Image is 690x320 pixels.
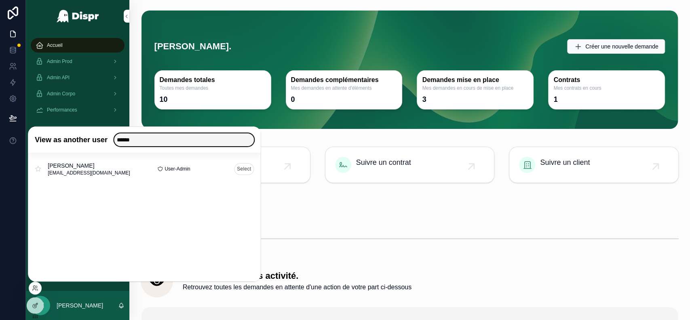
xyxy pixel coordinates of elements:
span: JZ [37,301,44,310]
span: Mes contrats en cours [553,85,660,91]
span: Accueil [47,42,63,48]
a: Accueil [31,38,124,53]
div: 10 [160,95,168,104]
a: Admin Prod [31,54,124,69]
h1: [PERSON_NAME]. [154,40,232,53]
span: Performances [47,107,77,113]
div: scrollable content [26,32,129,291]
h3: Demandes totales [160,76,266,85]
h3: Demandes mise en place [422,76,528,85]
span: Admin Corpo [47,91,75,97]
span: [PERSON_NAME] [48,162,130,170]
a: Admin Corpo [31,86,124,101]
span: Admin Prod [47,58,72,65]
span: [EMAIL_ADDRESS][DOMAIN_NAME] [48,170,130,176]
span: Mes demandes en cours de mise en place [422,85,528,91]
h2: View as another user [35,134,108,145]
a: Suivre un client [509,147,678,183]
span: Admin API [47,74,70,81]
p: [PERSON_NAME] [57,301,103,309]
h3: Contrats [553,76,660,85]
span: Créer une nouvelle demande [585,42,658,51]
a: Admin API [31,70,124,85]
div: 1 [553,95,557,104]
span: Mes demandes en attente d'éléments [291,85,397,91]
button: Créer une nouvelle demande [567,39,665,54]
span: Toutes mes demandes [160,85,266,91]
h3: Demandes complémentaires [291,76,397,85]
span: User-Admin [165,166,190,172]
a: Suivre un contrat [325,147,494,183]
button: Select [234,163,254,175]
img: App logo [56,10,99,23]
span: Suivre un contrat [356,157,411,168]
div: 3 [422,95,426,104]
div: 0 [291,95,295,104]
span: Retrouvez toutes les demandes en attente d'une action de votre part ci-dessous [183,282,411,292]
a: Performances [31,103,124,117]
h1: Coup d'œil sur vos activité. [183,270,411,282]
span: Suivre un client [540,157,590,168]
